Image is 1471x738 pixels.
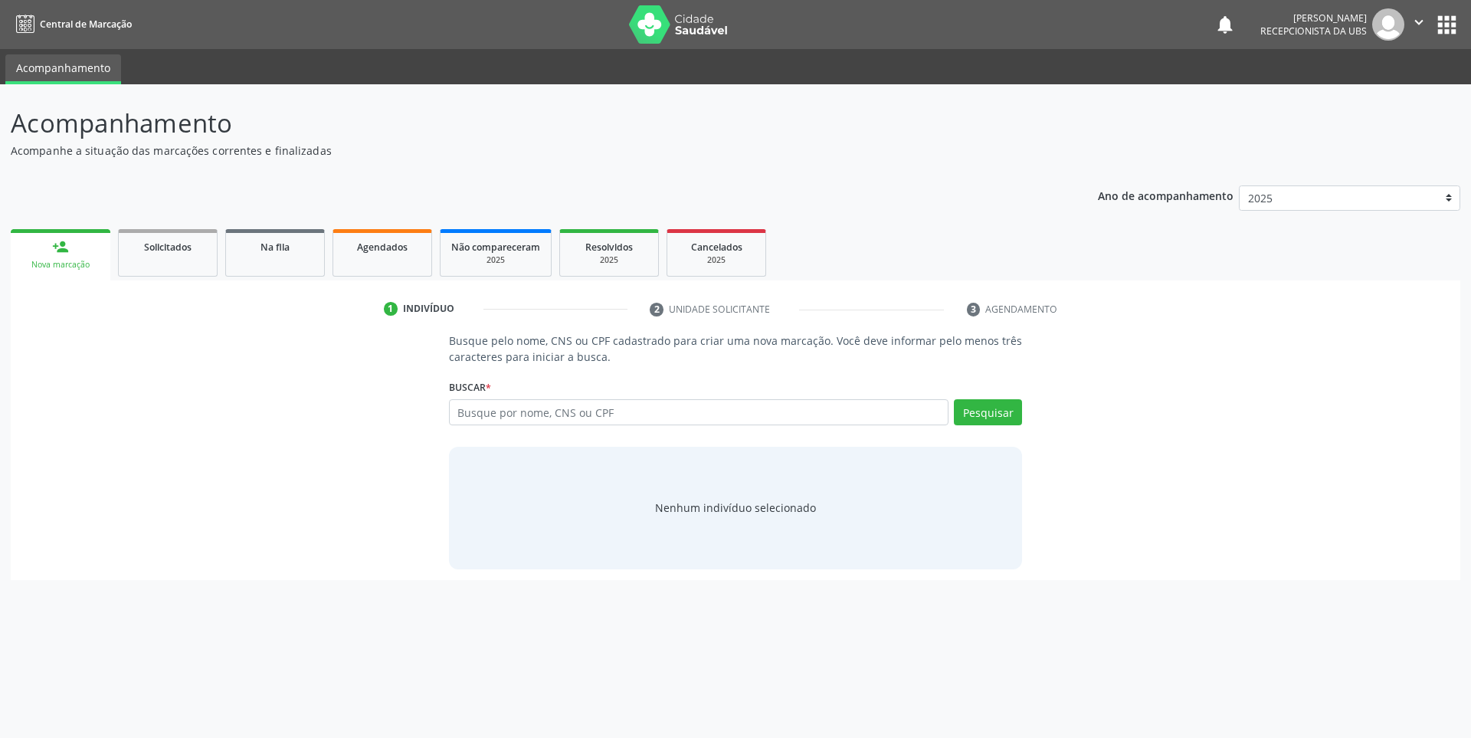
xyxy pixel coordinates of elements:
p: Busque pelo nome, CNS ou CPF cadastrado para criar uma nova marcação. Você deve informar pelo men... [449,333,1023,365]
span: Não compareceram [451,241,540,254]
span: Agendados [357,241,408,254]
span: Recepcionista da UBS [1260,25,1367,38]
div: [PERSON_NAME] [1260,11,1367,25]
p: Ano de acompanhamento [1098,185,1233,205]
button: apps [1433,11,1460,38]
div: 2025 [571,254,647,266]
button:  [1404,8,1433,41]
button: Pesquisar [954,399,1022,425]
div: 2025 [451,254,540,266]
label: Buscar [449,376,491,399]
span: Cancelados [691,241,742,254]
input: Busque por nome, CNS ou CPF [449,399,949,425]
img: img [1372,8,1404,41]
span: Resolvidos [585,241,633,254]
i:  [1410,14,1427,31]
a: Central de Marcação [11,11,132,37]
span: Solicitados [144,241,192,254]
div: 1 [384,302,398,316]
div: person_add [52,238,69,255]
div: 2025 [678,254,755,266]
div: Nenhum indivíduo selecionado [655,500,816,516]
span: Central de Marcação [40,18,132,31]
a: Acompanhamento [5,54,121,84]
p: Acompanhamento [11,104,1025,143]
span: Na fila [260,241,290,254]
p: Acompanhe a situação das marcações correntes e finalizadas [11,143,1025,159]
div: Indivíduo [403,302,454,316]
button: notifications [1214,14,1236,35]
div: Nova marcação [21,259,100,271]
